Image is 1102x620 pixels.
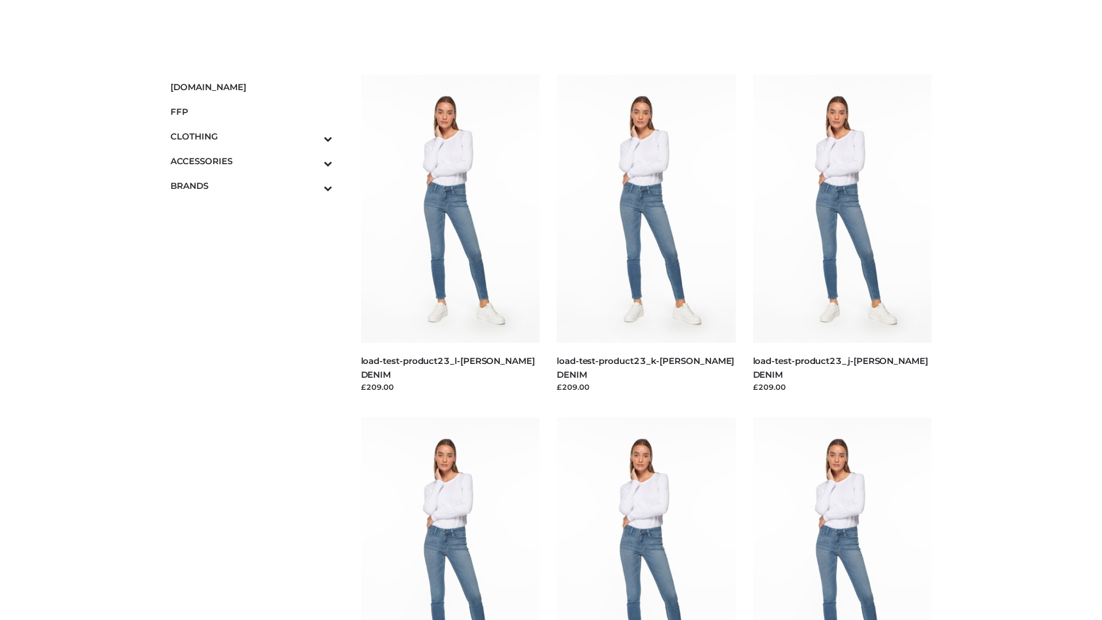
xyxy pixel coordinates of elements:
[361,355,535,379] a: load-test-product23_l-[PERSON_NAME] DENIM
[292,149,332,173] button: Toggle Submenu
[170,179,332,192] span: BRANDS
[170,130,332,143] span: CLOTHING
[557,355,734,379] a: load-test-product23_k-[PERSON_NAME] DENIM
[361,381,540,393] div: £209.00
[170,124,332,149] a: CLOTHINGToggle Submenu
[170,99,332,124] a: FFP
[170,173,332,198] a: BRANDSToggle Submenu
[170,75,332,99] a: [DOMAIN_NAME]
[753,381,932,393] div: £209.00
[170,154,332,168] span: ACCESSORIES
[170,80,332,94] span: [DOMAIN_NAME]
[292,173,332,198] button: Toggle Submenu
[753,355,928,379] a: load-test-product23_j-[PERSON_NAME] DENIM
[170,105,332,118] span: FFP
[292,124,332,149] button: Toggle Submenu
[170,149,332,173] a: ACCESSORIESToggle Submenu
[557,381,736,393] div: £209.00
